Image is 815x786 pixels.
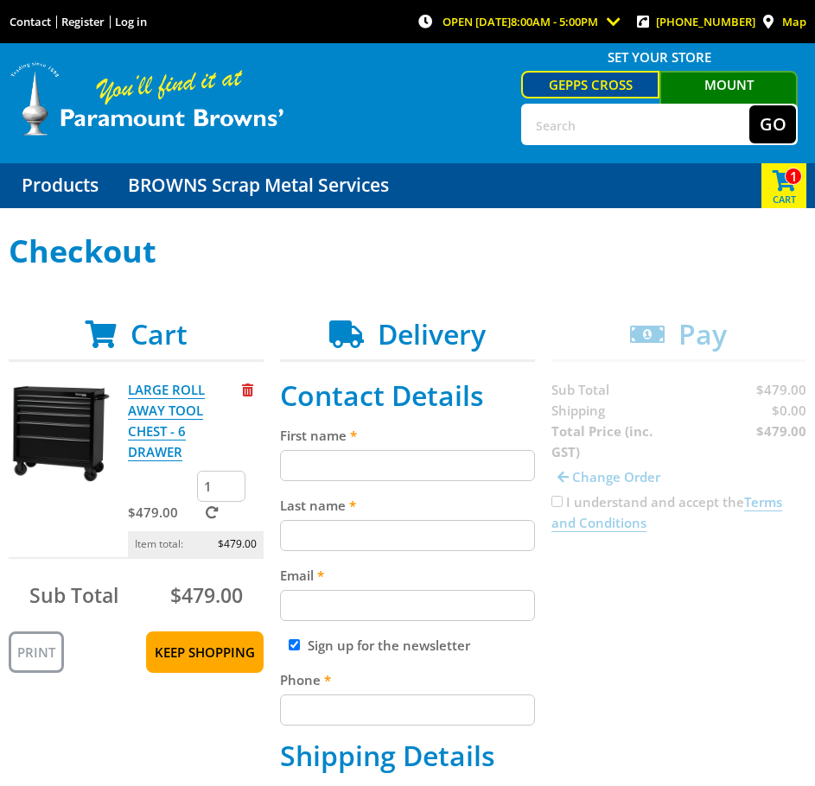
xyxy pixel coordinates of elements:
input: Please enter your first name. [280,450,535,481]
span: Sub Total [29,581,118,609]
label: First name [280,425,535,446]
img: Paramount Browns' [9,60,285,137]
a: LARGE ROLL AWAY TOOL CHEST - 6 DRAWER [128,381,205,461]
p: Item total: [128,531,264,557]
input: Search [523,105,749,143]
input: Please enter your email address. [280,590,535,621]
p: $479.00 [128,502,194,523]
h2: Shipping Details [280,739,535,772]
span: $479.00 [218,531,257,557]
label: Phone [280,669,535,690]
img: LARGE ROLL AWAY TOOL CHEST - 6 DRAWER [9,379,112,483]
h2: Contact Details [280,379,535,412]
a: Keep Shopping [146,631,264,673]
label: Last name [280,495,535,516]
a: Remove from cart [242,381,253,398]
span: Set your store [521,45,798,69]
span: OPEN [DATE] [443,14,598,29]
a: Log in [115,14,147,29]
a: Gepps Cross [521,71,659,98]
label: Email [280,565,535,586]
span: 1 [785,168,802,185]
span: Cart [131,315,188,352]
a: Mount [PERSON_NAME] [659,71,798,123]
a: Go to the Contact page [10,14,51,29]
h1: Checkout [9,234,806,269]
a: Print [9,631,64,673]
a: Go to the Products page [9,163,111,208]
a: Go to the BROWNS Scrap Metal Services page [115,163,402,208]
button: Go [749,105,796,143]
span: Delivery [378,315,486,352]
input: Please enter your last name. [280,520,535,551]
span: 8:00am - 5:00pm [511,14,598,29]
div: Cart [761,163,806,208]
a: Go to the registration page [61,14,105,29]
label: Sign up for the newsletter [308,637,470,654]
span: $479.00 [170,581,243,609]
input: Please enter your telephone number. [280,694,535,726]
